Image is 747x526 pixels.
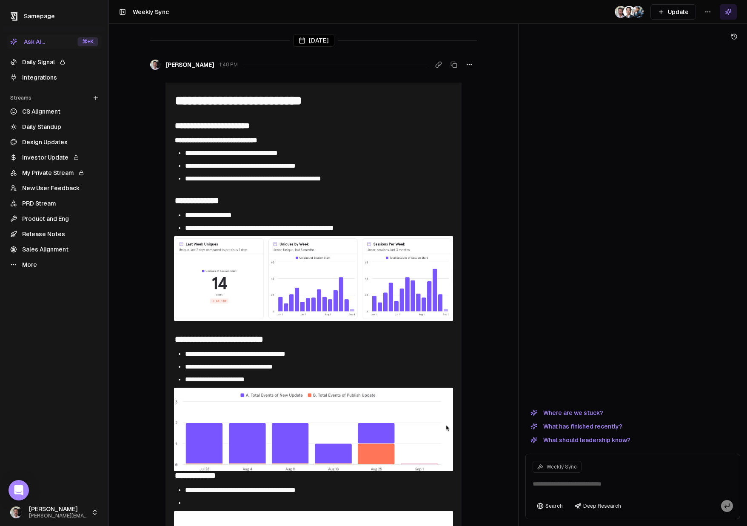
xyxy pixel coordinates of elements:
[7,181,102,195] a: New User Feedback
[174,236,453,321] img: 2025-09-02_13-28-04.png
[7,55,102,69] a: Daily Signal
[165,60,214,69] span: [PERSON_NAME]
[133,9,169,15] span: Weekly Sync
[7,212,102,226] a: Product and Eng
[632,6,644,18] img: 1695405595226.jpeg
[7,91,102,105] div: Streams
[615,6,627,18] img: _image
[7,105,102,118] a: CS Alignment
[7,135,102,149] a: Design Updates
[150,60,160,70] img: _image
[10,506,22,518] img: _image
[220,61,238,68] span: 1:48 PM
[174,388,453,471] img: 2025-09-02_13-31-30.png
[7,197,102,210] a: PRD Stream
[7,243,102,256] a: Sales Alignment
[570,500,625,512] button: Deep Research
[29,513,88,519] span: [PERSON_NAME][EMAIL_ADDRESS]
[7,151,102,164] a: Investor Update
[547,463,577,470] span: Weekly Sync
[10,37,45,46] div: Ask AI...
[9,480,29,500] div: Open Intercom Messenger
[650,4,696,20] button: Update
[533,500,567,512] button: Search
[525,408,608,418] button: Where are we stuck?
[623,6,635,18] img: _image
[77,37,98,46] div: ⌘ +K
[29,506,88,513] span: [PERSON_NAME]
[7,227,102,241] a: Release Notes
[7,71,102,84] a: Integrations
[24,13,55,20] span: Samepage
[7,258,102,272] a: More
[7,120,102,134] a: Daily Standup
[7,166,102,180] a: My Private Stream
[7,35,102,49] button: Ask AI...⌘+K
[293,34,334,47] div: [DATE]
[525,435,636,445] button: What should leadership know?
[7,502,102,523] button: [PERSON_NAME][PERSON_NAME][EMAIL_ADDRESS]
[525,421,627,432] button: What has finished recently?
